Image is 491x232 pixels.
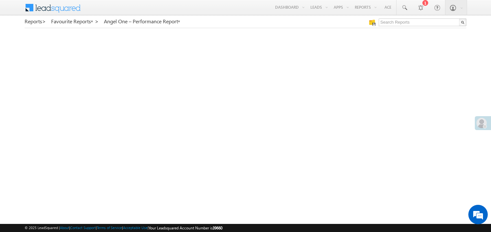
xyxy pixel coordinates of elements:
[95,17,99,25] span: >
[369,19,375,26] img: Manage all your saved reports!
[97,226,122,230] a: Terms of Service
[60,226,69,230] a: About
[149,226,222,230] span: Your Leadsquared Account Number is
[123,226,148,230] a: Acceptable Use
[51,18,99,24] a: Favourite Reports >
[42,17,46,25] span: >
[25,18,46,24] a: Reports>
[104,18,181,24] a: Angel One – Performance Report
[70,226,96,230] a: Contact Support
[25,225,222,231] span: © 2025 LeadSquared | | | | |
[379,18,466,26] input: Search Reports
[213,226,222,230] span: 39660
